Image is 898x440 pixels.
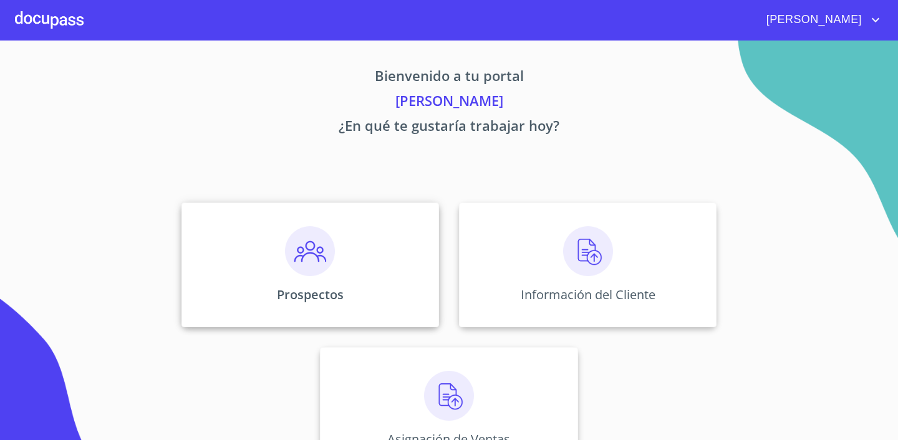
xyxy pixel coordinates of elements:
[521,286,655,303] p: Información del Cliente
[424,371,474,421] img: carga.png
[757,10,883,30] button: account of current user
[285,226,335,276] img: prospectos.png
[65,90,833,115] p: [PERSON_NAME]
[277,286,344,303] p: Prospectos
[65,115,833,140] p: ¿En qué te gustaría trabajar hoy?
[757,10,868,30] span: [PERSON_NAME]
[65,65,833,90] p: Bienvenido a tu portal
[563,226,613,276] img: carga.png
